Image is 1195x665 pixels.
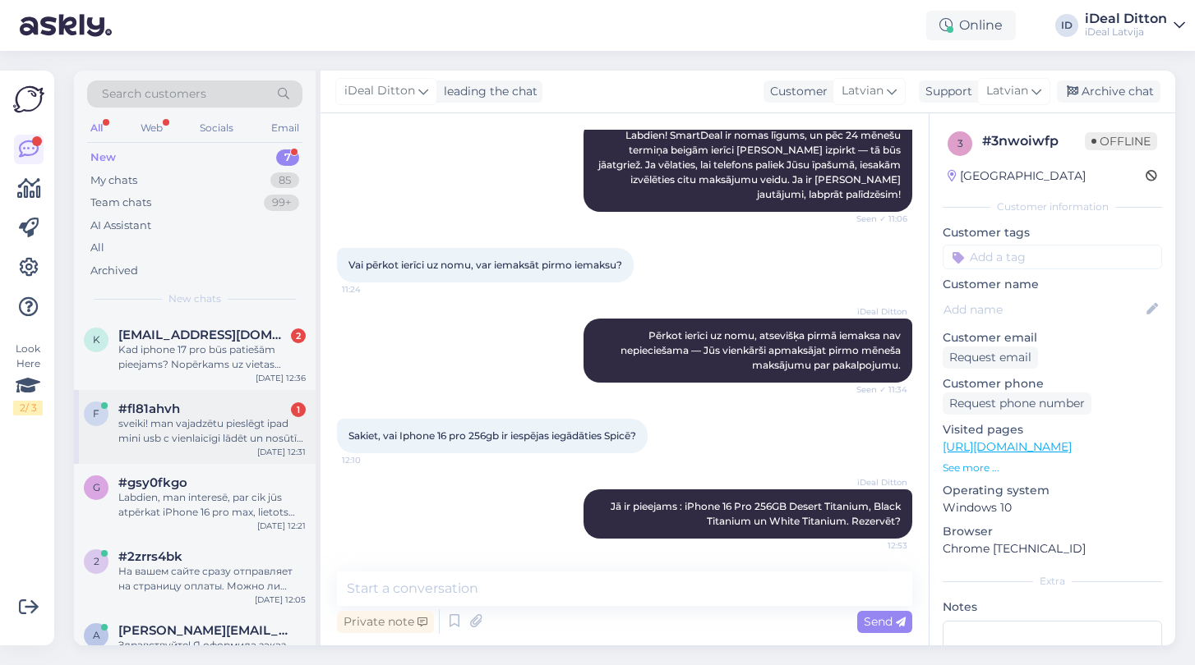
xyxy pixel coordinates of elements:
[943,421,1162,438] p: Visited pages
[268,117,302,139] div: Email
[93,333,100,346] span: k
[348,259,622,271] span: Vai pērkot ierīci uz nomu, var iemaksāt pirmo iemaksu?
[598,129,903,200] span: Labdien! SmartDeal ir nomas līgums, un pēc 24 mēnešu termiņa beigām ierīci [PERSON_NAME] izpirkt ...
[943,499,1162,516] p: Windows 10
[943,540,1162,557] p: Chrome [TECHNICAL_ID]
[982,131,1085,151] div: # 3nwoiwfp
[87,117,106,139] div: All
[943,199,1162,214] div: Customer information
[943,329,1162,346] p: Customer email
[90,149,116,166] div: New
[256,372,306,384] div: [DATE] 12:36
[348,429,636,442] span: Sakiet, vai Iphone 16 pro 256gb ir iespējas iegādāties Spicē?
[337,611,434,633] div: Private note
[948,167,1086,185] div: [GEOGRAPHIC_DATA]
[90,195,151,211] div: Team chats
[90,172,137,189] div: My chats
[118,416,306,446] div: sveiki! man vajadzētu pieslēgt ipad mini usb c vienlaicīgi lādēt un nosūtīt audio un pastipinātāj...
[118,342,306,372] div: Kad iphone 17 pro būs patiešām pieejams? Nopērkams uz vietas veikalā?
[13,401,43,415] div: 2 / 3
[846,305,907,318] span: iDeal Ditton
[621,329,903,371] span: Pērkot ierīci uz nomu, atsevišķa pirmā iemaksa nav nepieciešama — Jūs vienkārši apmaksājat pirmo ...
[611,500,903,527] span: Jā ir pieejams : iPhone 16 Pro 256GB Desert Titanium, Black Titanium un White Titanium. Rezervēt?
[137,117,166,139] div: Web
[957,137,963,149] span: 3
[842,82,884,100] span: Latvian
[196,117,237,139] div: Socials
[1085,12,1185,39] a: iDeal DittoniDeal Latvija
[846,539,907,552] span: 12:53
[90,240,104,256] div: All
[1055,14,1078,37] div: ID
[344,82,415,100] span: iDeal Ditton
[764,83,828,100] div: Customer
[118,328,289,342] span: kaseenz@inbox.lv
[846,476,907,488] span: iDeal Ditton
[943,482,1162,499] p: Operating system
[943,245,1162,269] input: Add a tag
[13,342,43,415] div: Look Here
[264,195,299,211] div: 99+
[919,83,972,100] div: Support
[118,623,289,638] span: anna-golubeva@inbox.lv
[1085,12,1167,25] div: iDeal Ditton
[90,218,151,234] div: AI Assistant
[943,346,1038,369] div: Request email
[93,629,100,641] span: a
[342,454,404,466] span: 12:10
[943,392,1091,415] div: Request phone number
[13,84,44,115] img: Askly Logo
[118,549,182,564] span: #2zrrs4bk
[846,213,907,225] span: Seen ✓ 11:06
[118,475,187,490] span: #gsy0fkgo
[93,481,100,493] span: g
[257,520,306,532] div: [DATE] 12:21
[94,555,99,567] span: 2
[90,263,138,279] div: Archived
[291,328,306,343] div: 2
[943,439,1072,454] a: [URL][DOMAIN_NAME]
[255,594,306,606] div: [DATE] 12:05
[943,375,1162,392] p: Customer phone
[118,401,180,416] span: #fl81ahvh
[926,11,1016,40] div: Online
[168,291,221,306] span: New chats
[986,82,1028,100] span: Latvian
[943,574,1162,589] div: Extra
[93,407,99,420] span: f
[257,446,306,458] div: [DATE] 12:31
[943,598,1162,616] p: Notes
[943,461,1162,475] p: See more ...
[276,149,299,166] div: 7
[270,172,299,189] div: 85
[943,224,1162,241] p: Customer tags
[102,85,206,103] span: Search customers
[291,402,306,417] div: 1
[437,83,538,100] div: leading the chat
[864,614,906,629] span: Send
[944,300,1143,319] input: Add name
[1085,132,1157,150] span: Offline
[1085,25,1167,39] div: iDeal Latvija
[118,490,306,520] div: Labdien, man interesē, par cik jūs atpērkat iPhone 16 pro max, lietots pus gadu, bez skrambām, kā...
[846,383,907,396] span: Seen ✓ 11:34
[943,523,1162,540] p: Browser
[342,283,404,296] span: 11:24
[1057,80,1160,103] div: Archive chat
[943,276,1162,293] p: Customer name
[118,564,306,594] div: На вашем сайте сразу отправляет на страницу оплаты. Можно ли оплатить на месте при получении?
